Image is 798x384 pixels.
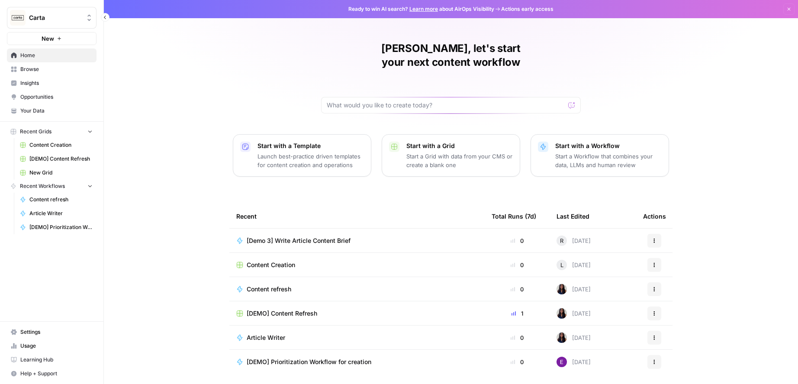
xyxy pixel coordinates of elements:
span: R [560,236,563,245]
span: New [42,34,54,43]
span: Your Data [20,107,93,115]
span: [Demo 3] Write Article Content Brief [247,236,351,245]
a: Home [7,48,97,62]
div: [DATE] [557,357,591,367]
span: Actions early access [501,5,553,13]
p: Start a Grid with data from your CMS or create a blank one [406,152,513,169]
div: [DATE] [557,284,591,294]
img: rox323kbkgutb4wcij4krxobkpon [557,332,567,343]
span: L [560,261,563,269]
a: Learn more [409,6,438,12]
button: Recent Workflows [7,180,97,193]
button: Start with a WorkflowStart a Workflow that combines your data, LLMs and human review [531,134,669,177]
span: Content Creation [247,261,295,269]
div: Actions [643,204,666,228]
a: Opportunities [7,90,97,104]
span: Settings [20,328,93,336]
div: [DATE] [557,260,591,270]
button: Help + Support [7,367,97,381]
span: Opportunities [20,93,93,101]
a: Settings [7,325,97,339]
span: Article Writer [247,333,285,342]
h1: [PERSON_NAME], let's start your next content workflow [321,42,581,69]
span: Learning Hub [20,356,93,364]
a: Article Writer [16,207,97,220]
span: Browse [20,65,93,73]
a: [DEMO] Prioritization Workflow for creation [236,358,478,366]
div: 0 [492,285,543,294]
a: Insights [7,76,97,90]
a: Usage [7,339,97,353]
div: Total Runs (7d) [492,204,536,228]
div: 0 [492,261,543,269]
span: [DEMO] Prioritization Workflow for creation [247,358,371,366]
p: Start with a Template [257,142,364,150]
span: Usage [20,342,93,350]
span: Content refresh [29,196,93,203]
span: Home [20,52,93,59]
a: Learning Hub [7,353,97,367]
button: New [7,32,97,45]
a: Content refresh [236,285,478,294]
a: Content Creation [236,261,478,269]
div: Last Edited [557,204,589,228]
img: Carta Logo [10,10,26,26]
div: [DATE] [557,236,591,246]
span: Recent Grids [20,128,51,136]
span: Content refresh [247,285,291,294]
span: [DEMO] Content Refresh [29,155,93,163]
span: [DEMO] Content Refresh [247,309,317,318]
a: Content refresh [16,193,97,207]
span: Recent Workflows [20,182,65,190]
a: Content Creation [16,138,97,152]
div: 0 [492,333,543,342]
img: tb834r7wcu795hwbtepf06oxpmnl [557,357,567,367]
div: [DATE] [557,332,591,343]
span: New Grid [29,169,93,177]
span: Insights [20,79,93,87]
a: Article Writer [236,333,478,342]
img: rox323kbkgutb4wcij4krxobkpon [557,308,567,319]
span: Ready to win AI search? about AirOps Visibility [348,5,494,13]
span: Carta [29,13,81,22]
div: Recent [236,204,478,228]
p: Start a Workflow that combines your data, LLMs and human review [555,152,662,169]
button: Start with a GridStart a Grid with data from your CMS or create a blank one [382,134,520,177]
span: Content Creation [29,141,93,149]
div: [DATE] [557,308,591,319]
button: Start with a TemplateLaunch best-practice driven templates for content creation and operations [233,134,371,177]
span: Help + Support [20,370,93,378]
input: What would you like to create today? [327,101,565,110]
button: Workspace: Carta [7,7,97,29]
a: [Demo 3] Write Article Content Brief [236,236,478,245]
p: Start with a Grid [406,142,513,150]
p: Launch best-practice driven templates for content creation and operations [257,152,364,169]
a: [DEMO] Content Refresh [236,309,478,318]
img: rox323kbkgutb4wcij4krxobkpon [557,284,567,294]
button: Recent Grids [7,125,97,138]
div: 1 [492,309,543,318]
a: [DEMO] Content Refresh [16,152,97,166]
span: [DEMO] Prioritization Workflow for creation [29,223,93,231]
span: Article Writer [29,210,93,217]
div: 0 [492,358,543,366]
a: Your Data [7,104,97,118]
a: [DEMO] Prioritization Workflow for creation [16,220,97,234]
a: Browse [7,62,97,76]
div: 0 [492,236,543,245]
a: New Grid [16,166,97,180]
p: Start with a Workflow [555,142,662,150]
